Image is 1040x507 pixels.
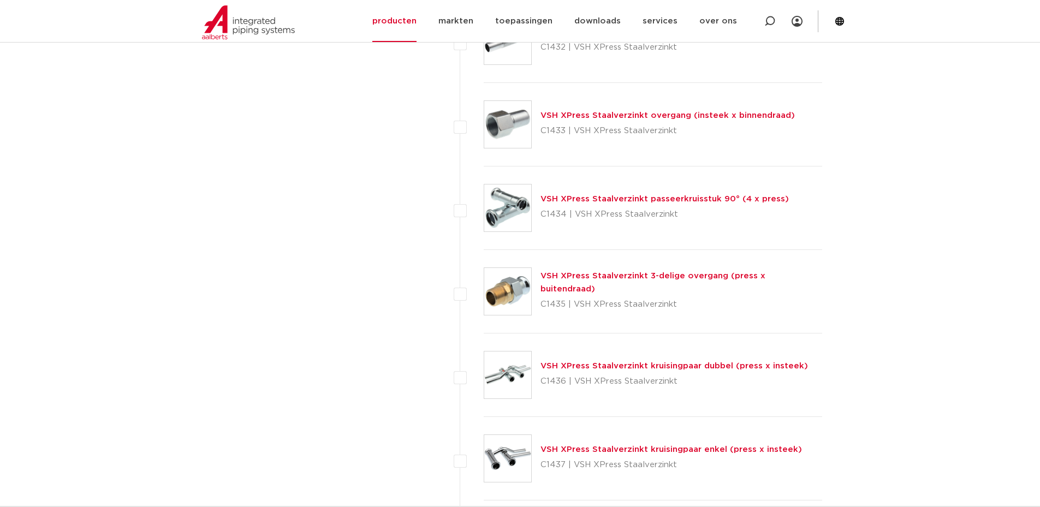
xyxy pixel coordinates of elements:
[540,122,795,140] p: C1433 | VSH XPress Staalverzinkt
[540,195,789,203] a: VSH XPress Staalverzinkt passeerkruisstuk 90° (4 x press)
[540,445,802,454] a: VSH XPress Staalverzinkt kruisingpaar enkel (press x insteek)
[484,268,531,315] img: Thumbnail for VSH XPress Staalverzinkt 3-delige overgang (press x buitendraad)
[540,206,789,223] p: C1434 | VSH XPress Staalverzinkt
[540,111,795,120] a: VSH XPress Staalverzinkt overgang (insteek x binnendraad)
[540,296,823,313] p: C1435 | VSH XPress Staalverzinkt
[484,435,531,482] img: Thumbnail for VSH XPress Staalverzinkt kruisingpaar enkel (press x insteek)
[484,351,531,398] img: Thumbnail for VSH XPress Staalverzinkt kruisingpaar dubbel (press x insteek)
[540,456,802,474] p: C1437 | VSH XPress Staalverzinkt
[484,184,531,231] img: Thumbnail for VSH XPress Staalverzinkt passeerkruisstuk 90° (4 x press)
[484,101,531,148] img: Thumbnail for VSH XPress Staalverzinkt overgang (insteek x binnendraad)
[540,373,808,390] p: C1436 | VSH XPress Staalverzinkt
[540,272,765,293] a: VSH XPress Staalverzinkt 3-delige overgang (press x buitendraad)
[540,39,799,56] p: C1432 | VSH XPress Staalverzinkt
[540,362,808,370] a: VSH XPress Staalverzinkt kruisingpaar dubbel (press x insteek)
